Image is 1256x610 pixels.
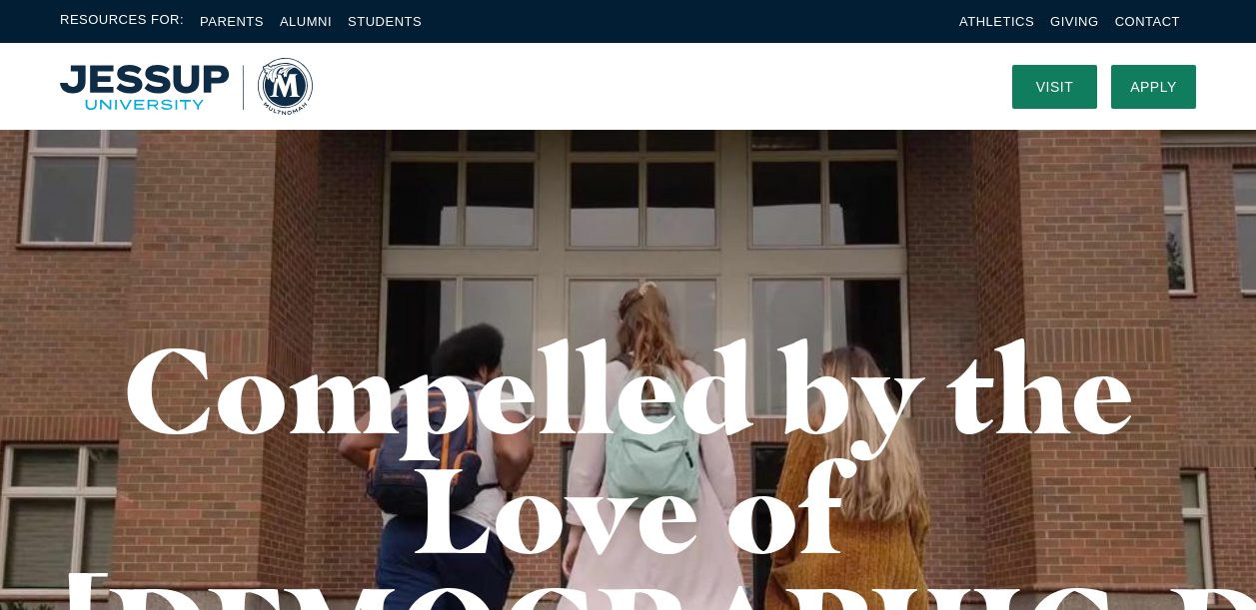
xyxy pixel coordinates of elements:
[60,58,313,115] img: Multnomah University Logo
[280,14,332,29] a: Alumni
[1115,14,1180,29] a: Contact
[200,14,264,29] a: Parents
[1012,65,1097,109] a: Visit
[60,10,184,33] span: Resources For:
[1050,14,1099,29] a: Giving
[959,14,1034,29] a: Athletics
[60,58,313,115] a: Home
[1111,65,1196,109] a: Apply
[348,14,422,29] a: Students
